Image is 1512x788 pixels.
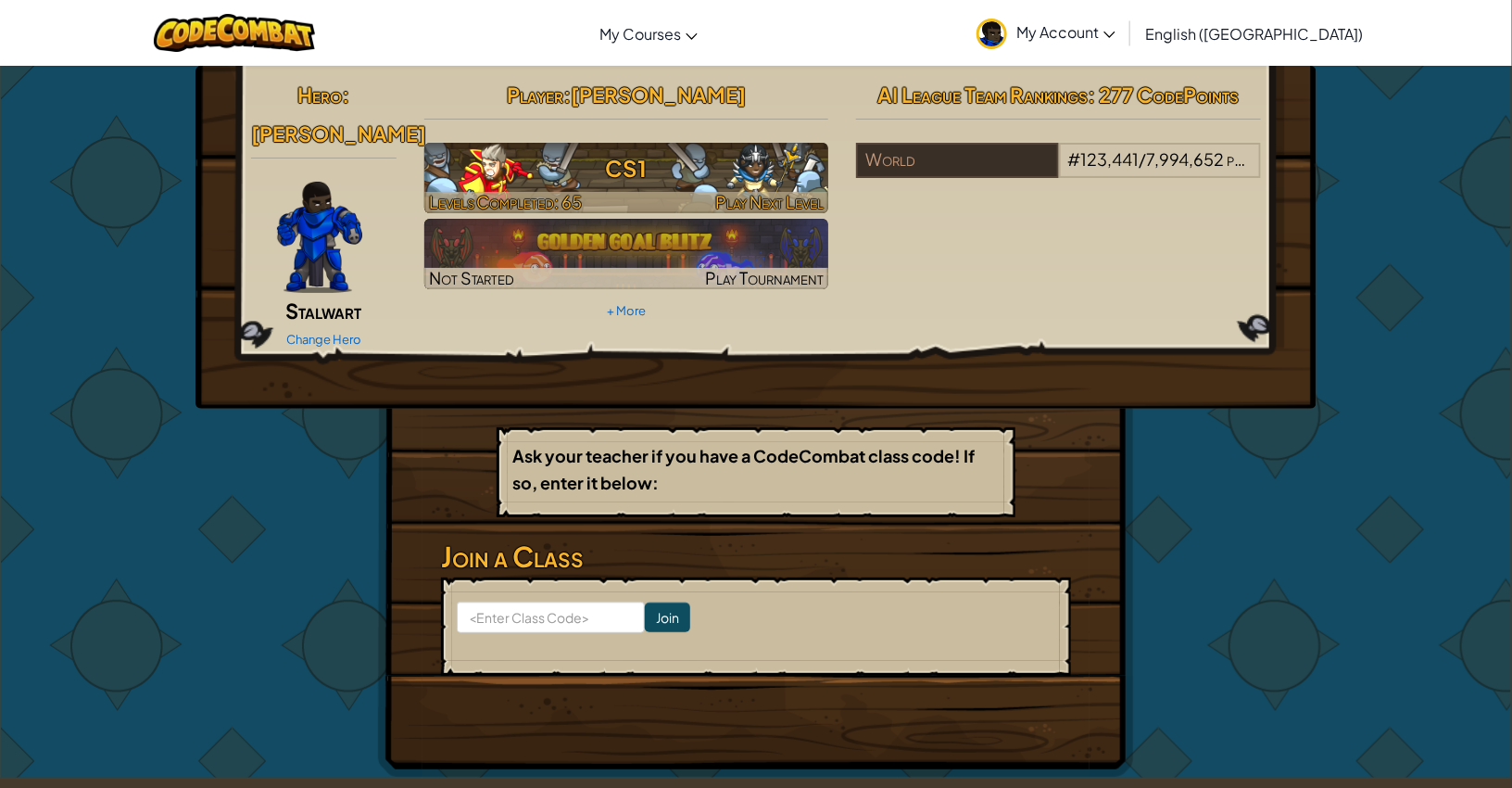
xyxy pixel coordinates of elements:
[277,182,362,293] img: Gordon-selection-pose.png
[590,8,707,58] a: My Courses
[1081,148,1140,170] span: 123,441
[286,332,361,347] a: Change Hero
[599,24,681,44] span: My Courses
[457,602,645,633] input: <Enter Class Code>
[1147,148,1225,170] span: 7,994,652
[563,82,571,108] span: :
[607,303,646,318] a: + More
[967,4,1125,62] a: My Account
[715,191,824,212] span: Play Next Level
[1016,22,1115,42] span: My Account
[1140,148,1147,170] span: /
[512,445,975,493] b: Ask your teacher if you have a CodeCombat class code! If so, enter it below:
[571,82,746,108] span: [PERSON_NAME]
[856,160,1261,182] a: World#123,441/7,994,652players
[645,603,690,632] input: Join
[285,298,361,324] span: Stalwart
[441,536,1071,578] h3: Join a Class
[1228,148,1278,170] span: players
[1136,8,1372,58] a: English ([GEOGRAPHIC_DATA])
[507,82,563,108] span: Player
[424,143,829,213] img: CS1
[429,191,583,212] span: Levels Completed: 65
[1068,148,1081,170] span: #
[342,82,349,108] span: :
[878,82,1089,108] span: AI League Team Rankings
[705,267,824,288] span: Play Tournament
[1145,24,1363,44] span: English ([GEOGRAPHIC_DATA])
[424,147,829,189] h3: CS1
[1089,82,1240,108] span: : 277 CodePoints
[424,219,829,289] img: Golden Goal
[856,143,1058,178] div: World
[154,14,316,52] img: CodeCombat logo
[297,82,342,108] span: Hero
[429,267,515,288] span: Not Started
[251,121,426,146] span: [PERSON_NAME]
[424,219,829,289] a: Not StartedPlay Tournament
[424,143,829,213] a: Play Next Level
[976,19,1007,49] img: avatar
